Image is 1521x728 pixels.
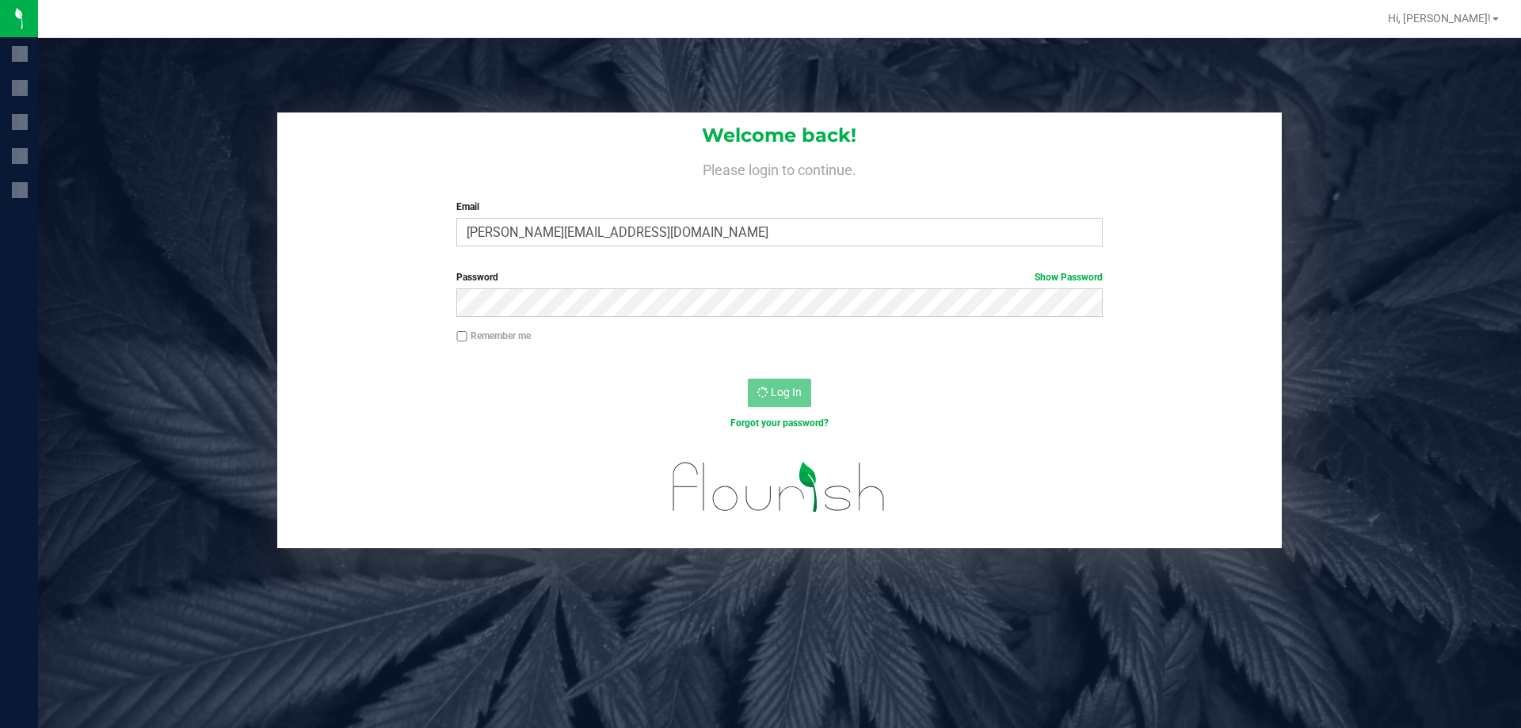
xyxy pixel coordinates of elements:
[1035,272,1103,283] a: Show Password
[730,417,829,429] a: Forgot your password?
[456,200,1102,214] label: Email
[456,329,531,343] label: Remember me
[1388,12,1491,25] span: Hi, [PERSON_NAME]!
[277,158,1282,177] h4: Please login to continue.
[748,379,811,407] button: Log In
[456,331,467,342] input: Remember me
[456,272,498,283] span: Password
[654,447,905,528] img: flourish_logo.svg
[277,125,1282,146] h1: Welcome back!
[771,386,802,398] span: Log In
